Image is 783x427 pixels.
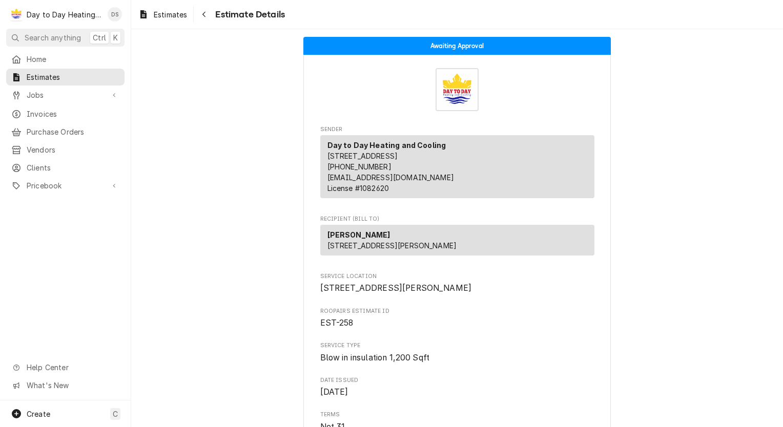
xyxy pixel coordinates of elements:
[6,359,125,376] a: Go to Help Center
[320,225,594,260] div: Recipient (Bill To)
[327,184,389,193] span: License # 1082620
[320,318,354,328] span: EST-258
[108,7,122,22] div: David Silvestre's Avatar
[6,105,125,122] a: Invoices
[6,377,125,394] a: Go to What's New
[327,173,454,182] a: [EMAIL_ADDRESS][DOMAIN_NAME]
[320,376,594,398] div: Date Issued
[320,272,594,281] span: Service Location
[320,225,594,255] div: Recipient (Bill To)
[436,68,479,111] img: Logo
[320,282,594,294] span: Service Location
[327,241,457,250] span: [STREET_ADDRESS][PERSON_NAME]
[6,87,125,103] a: Go to Jobs
[27,180,104,191] span: Pricebook
[27,362,118,373] span: Help Center
[93,32,106,43] span: Ctrl
[27,109,119,119] span: Invoices
[320,272,594,294] div: Service Location
[320,125,594,134] span: Sender
[9,7,24,22] div: Day to Day Heating and Cooling's Avatar
[27,380,118,391] span: What's New
[320,352,594,364] span: Service Type
[27,9,102,20] div: Day to Day Heating and Cooling
[320,341,594,350] span: Service Type
[327,230,390,239] strong: [PERSON_NAME]
[430,42,484,49] span: Awaiting Approval
[320,135,594,198] div: Sender
[320,307,594,315] span: Roopairs Estimate ID
[320,125,594,203] div: Estimate Sender
[320,317,594,329] span: Roopairs Estimate ID
[108,7,122,22] div: DS
[320,215,594,260] div: Estimate Recipient
[320,307,594,329] div: Roopairs Estimate ID
[6,141,125,158] a: Vendors
[327,141,446,150] strong: Day to Day Heating and Cooling
[327,162,391,171] a: [PHONE_NUMBER]
[27,72,119,82] span: Estimates
[6,177,125,194] a: Go to Pricebook
[27,410,50,418] span: Create
[320,135,594,202] div: Sender
[327,152,398,160] span: [STREET_ADDRESS]
[6,51,125,68] a: Home
[154,9,187,20] span: Estimates
[27,90,104,100] span: Jobs
[320,387,348,397] span: [DATE]
[27,126,119,137] span: Purchase Orders
[196,6,212,23] button: Navigate back
[320,353,430,362] span: Blow in insulation 1,200 Sqft
[134,6,191,23] a: Estimates
[6,29,125,47] button: Search anythingCtrlK
[320,411,594,419] span: Terms
[212,8,285,22] span: Estimate Details
[27,162,119,173] span: Clients
[27,144,119,155] span: Vendors
[303,37,611,55] div: Status
[320,283,472,293] span: [STREET_ADDRESS][PERSON_NAME]
[320,215,594,223] span: Recipient (Bill To)
[113,409,118,419] span: C
[6,159,125,176] a: Clients
[27,54,119,65] span: Home
[113,32,118,43] span: K
[320,376,594,385] span: Date Issued
[320,341,594,364] div: Service Type
[320,386,594,398] span: Date Issued
[9,7,24,22] div: D
[25,32,81,43] span: Search anything
[6,69,125,86] a: Estimates
[6,123,125,140] a: Purchase Orders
